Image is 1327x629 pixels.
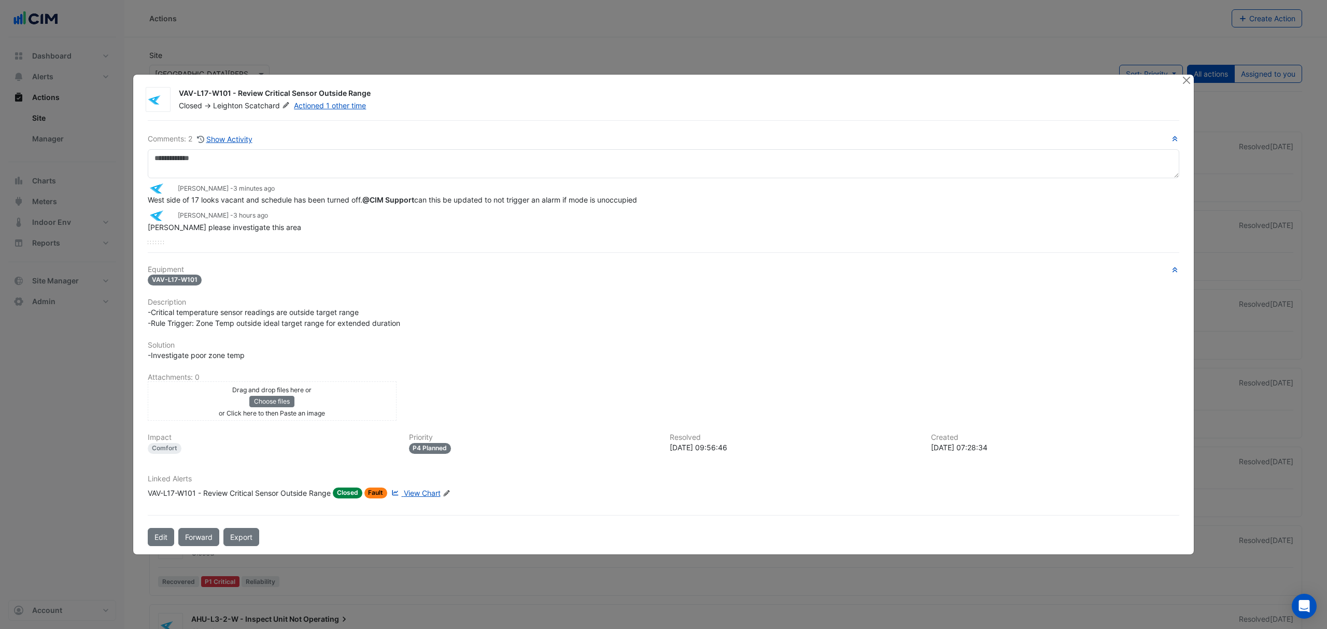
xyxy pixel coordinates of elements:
[670,433,919,442] h6: Resolved
[148,183,174,194] img: Envar Service
[364,488,388,498] span: Fault
[362,195,414,204] span: support@cim.io [CIM]
[404,489,441,497] span: View Chart
[148,528,174,546] button: Edit
[148,265,1179,274] h6: Equipment
[204,101,211,110] span: ->
[223,528,259,546] a: Export
[148,308,400,327] span: -Critical temperature sensor readings are outside target range -Rule Trigger: Zone Temp outside i...
[294,101,366,110] a: Actioned 1 other time
[1181,75,1192,85] button: Close
[178,211,268,220] small: [PERSON_NAME] -
[148,210,174,221] img: Envar Service
[179,88,1169,101] div: VAV-L17-W101 - Review Critical Sensor Outside Range
[148,341,1179,350] h6: Solution
[219,409,325,417] small: or Click here to then Paste an image
[409,433,658,442] h6: Priority
[146,95,170,105] img: Envar Service
[443,490,450,497] fa-icon: Edit Linked Alerts
[148,133,253,145] div: Comments: 2
[148,351,245,360] span: -Investigate poor zone temp
[148,195,637,204] span: West side of 17 looks vacant and schedule has been turned off. can this be updated to not trigger...
[409,443,451,454] div: P4 Planned
[178,184,275,193] small: [PERSON_NAME] -
[389,488,440,498] a: View Chart
[148,298,1179,307] h6: Description
[931,442,1180,453] div: [DATE] 07:28:34
[178,528,219,546] button: Forward
[213,101,243,110] span: Leighton
[179,101,202,110] span: Closed
[148,475,1179,483] h6: Linked Alerts
[670,442,919,453] div: [DATE] 09:56:46
[1292,594,1317,619] div: Open Intercom Messenger
[148,373,1179,382] h6: Attachments: 0
[148,443,181,454] div: Comfort
[148,275,202,285] span: VAV-L17-W101
[232,386,312,394] small: Drag and drop files here or
[196,133,253,145] button: Show Activity
[233,184,275,192] span: 2025-08-14 09:56:42
[931,433,1180,442] h6: Created
[333,488,362,498] span: Closed
[148,223,301,232] span: [PERSON_NAME] please investigate this area
[249,396,294,407] button: Choose files
[148,488,331,498] div: VAV-L17-W101 - Review Critical Sensor Outside Range
[233,211,268,219] span: 2025-08-14 07:28:34
[245,101,292,111] span: Scatchard
[148,433,397,442] h6: Impact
